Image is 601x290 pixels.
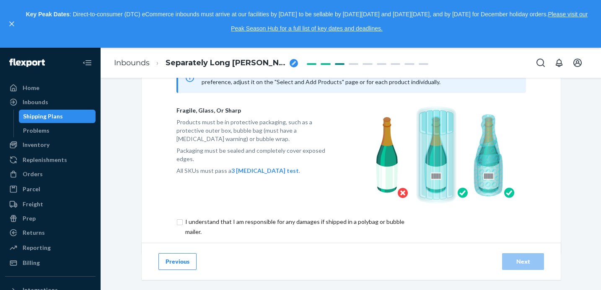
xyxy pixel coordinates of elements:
ol: breadcrumbs [107,51,305,75]
div: Next [509,257,537,266]
strong: Key Peak Dates [26,11,70,18]
a: Inbounds [114,58,150,67]
a: Billing [5,256,96,269]
a: Replenishments [5,153,96,167]
button: Open notifications [551,54,567,71]
div: Inventory [23,141,49,149]
a: Prep [5,212,96,225]
button: 3 [MEDICAL_DATA] test [231,167,299,175]
a: Reporting [5,241,96,254]
a: Freight [5,198,96,211]
div: Reporting [23,244,51,252]
img: Flexport logo [9,59,45,67]
a: Inbounds [5,95,96,109]
div: Inbounds [23,98,48,106]
a: Inventory [5,138,96,151]
div: Home [23,84,39,92]
a: Orders [5,167,96,181]
p: Packaging must be sealed and completely cover exposed edges. [176,146,338,163]
a: Please visit our Peak Season Hub for a full list of key dates and deadlines. [231,11,588,32]
a: Problems [19,124,96,137]
div: Shipping Plans [23,112,63,121]
p: Products must be in protective packaging, such as a protective outer box, bubble bag (must have a... [176,118,338,143]
p: : Direct-to-consumer (DTC) eCommerce inbounds must arrive at our facilities by [DATE] to be sella... [20,8,593,36]
div: Orders [23,170,43,178]
div: Parcel [23,185,40,193]
p: fragile, glass, or sharp [176,106,338,115]
button: Open account menu [569,54,586,71]
span: Some SKUs in this shipping plan are not set to "Box Only" for outbound packaging. To update your ... [202,70,486,85]
button: Next [502,253,544,270]
span: Separately Long Ruff [166,58,286,69]
p: All SKUs must pass a . [176,167,338,175]
div: Prep [23,214,36,223]
button: Open Search Box [532,54,549,71]
div: Billing [23,259,40,267]
a: Shipping Plans [19,110,96,123]
button: Close Navigation [79,54,96,71]
button: close, [8,20,16,28]
div: Replenishments [23,156,67,164]
div: Problems [23,126,49,135]
img: bubble-wrap.8722f4c54a68ba1b4d62c2b6047eda43.png [376,106,515,203]
a: Home [5,81,96,95]
button: Previous [158,253,197,270]
div: Returns [23,228,45,237]
a: Parcel [5,182,96,196]
a: Returns [5,226,96,239]
div: Freight [23,200,43,208]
